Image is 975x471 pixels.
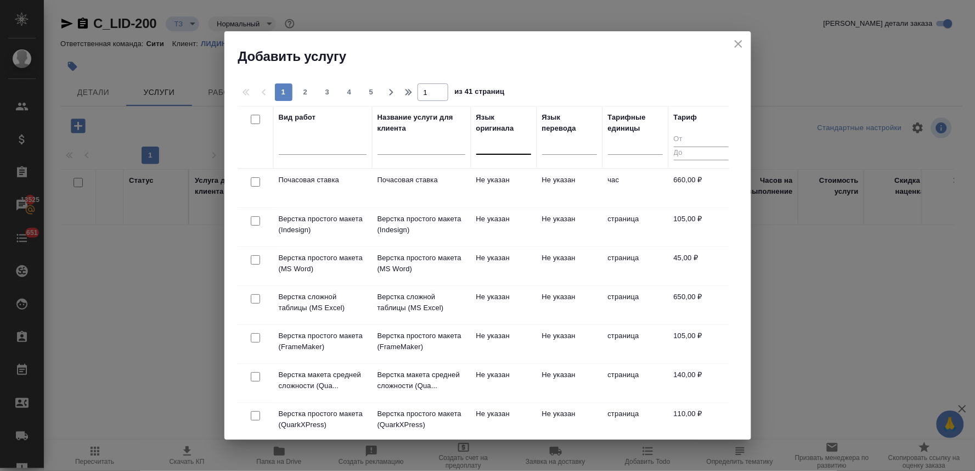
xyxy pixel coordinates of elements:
[668,208,734,246] td: 105,00 ₽
[341,83,358,101] button: 4
[668,169,734,208] td: 660,00 ₽
[674,147,729,160] input: До
[537,208,602,246] td: Не указан
[537,325,602,363] td: Не указан
[542,112,597,134] div: Язык перевода
[471,364,537,402] td: Не указан
[455,85,505,101] span: из 41 страниц
[341,87,358,98] span: 4
[602,247,668,285] td: страница
[319,83,336,101] button: 3
[377,112,465,134] div: Название услуги для клиента
[377,291,465,313] p: Верстка сложной таблицы (MS Excel)
[668,286,734,324] td: 650,00 ₽
[319,87,336,98] span: 3
[668,325,734,363] td: 105,00 ₽
[674,133,729,147] input: От
[297,83,314,101] button: 2
[279,112,316,123] div: Вид работ
[668,403,734,441] td: 110,00 ₽
[471,169,537,208] td: Не указан
[279,330,367,352] p: Верстка простого макета (FrameMaker)
[377,253,465,274] p: Верстка простого макета (MS Word)
[279,175,367,186] p: Почасовая ставка
[674,112,697,123] div: Тариф
[471,403,537,441] td: Не указан
[668,247,734,285] td: 45,00 ₽
[377,175,465,186] p: Почасовая ставка
[537,364,602,402] td: Не указан
[471,286,537,324] td: Не указан
[537,247,602,285] td: Не указан
[537,286,602,324] td: Не указан
[279,369,367,391] p: Верстка макета средней сложности (Qua...
[668,364,734,402] td: 140,00 ₽
[602,208,668,246] td: страница
[377,330,465,352] p: Верстка простого макета (FrameMaker)
[297,87,314,98] span: 2
[363,83,380,101] button: 5
[471,325,537,363] td: Не указан
[476,112,531,134] div: Язык оригинала
[279,253,367,274] p: Верстка простого макета (MS Word)
[238,48,751,65] h2: Добавить услугу
[363,87,380,98] span: 5
[537,403,602,441] td: Не указан
[730,36,747,52] button: close
[279,214,367,235] p: Верстка простого макета (Indesign)
[471,208,537,246] td: Не указан
[602,364,668,402] td: страница
[602,286,668,324] td: страница
[377,408,465,430] p: Верстка простого макета (QuarkXPress)
[471,247,537,285] td: Не указан
[608,112,663,134] div: Тарифные единицы
[377,369,465,391] p: Верстка макета средней сложности (Qua...
[602,169,668,208] td: час
[377,214,465,235] p: Верстка простого макета (Indesign)
[537,169,602,208] td: Не указан
[279,408,367,430] p: Верстка простого макета (QuarkXPress)
[279,291,367,313] p: Верстка сложной таблицы (MS Excel)
[602,403,668,441] td: страница
[602,325,668,363] td: страница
